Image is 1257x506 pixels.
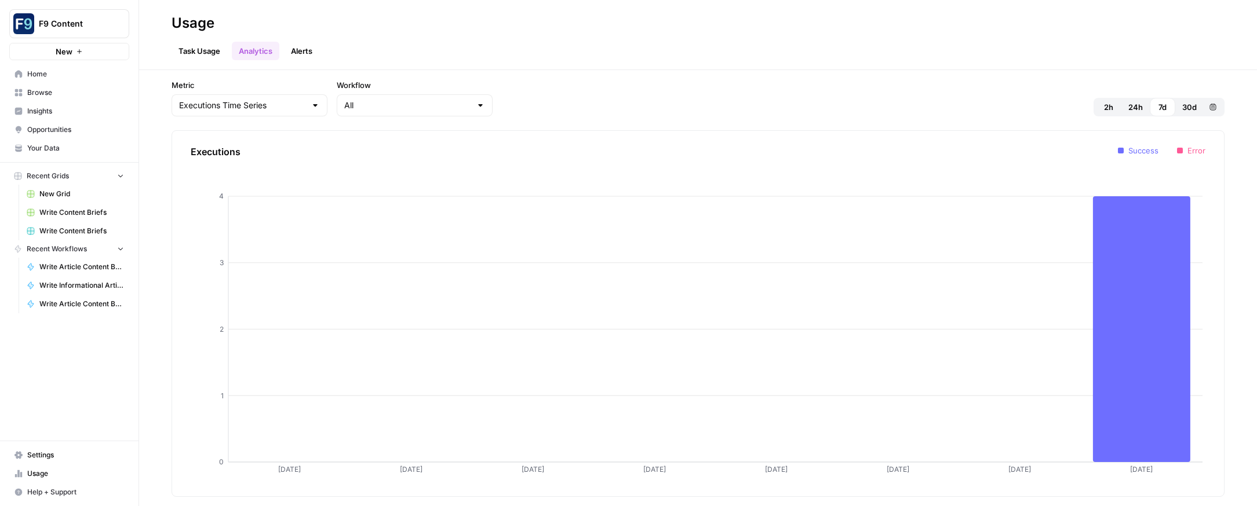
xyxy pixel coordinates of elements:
tspan: [DATE] [278,465,301,474]
tspan: 0 [219,457,224,466]
a: Write Content Briefs [21,222,129,240]
tspan: 3 [220,258,224,267]
span: Write Article Content Brief [39,262,124,272]
button: Help + Support [9,483,129,501]
span: Recent Grids [27,171,69,181]
a: Usage [9,464,129,483]
button: Recent Workflows [9,240,129,258]
input: All [344,100,471,111]
tspan: 1 [221,391,224,400]
tspan: [DATE] [1130,465,1153,474]
button: Recent Grids [9,167,129,185]
a: New Grid [21,185,129,203]
a: Your Data [9,139,129,157]
a: Home [9,65,129,83]
tspan: 4 [219,192,224,200]
a: Settings [9,446,129,464]
button: 2h [1096,98,1121,116]
span: 30d [1182,101,1197,113]
span: Help + Support [27,487,124,497]
button: New [9,43,129,60]
span: New [56,46,72,57]
li: Error [1177,145,1205,156]
button: 30d [1175,98,1204,116]
button: 24h [1121,98,1150,116]
tspan: [DATE] [887,465,909,474]
span: Home [27,69,124,79]
span: Your Data [27,143,124,153]
span: Opportunities [27,124,124,135]
span: Browse [27,87,124,98]
tspan: [DATE] [522,465,544,474]
span: Write Content Briefs [39,207,124,218]
input: Executions Time Series [179,100,306,111]
span: Usage [27,468,124,479]
div: Usage [172,14,214,32]
a: Write Article Content Brief [21,258,129,276]
a: Browse [9,83,129,102]
span: 24h [1128,101,1143,113]
a: Write Article Content Brief [21,295,129,313]
span: New Grid [39,189,124,199]
tspan: [DATE] [643,465,666,474]
a: Write Content Briefs [21,203,129,222]
label: Workflow [337,79,493,91]
span: Recent Workflows [27,244,87,254]
span: F9 Content [39,18,109,30]
tspan: 2 [220,325,224,333]
tspan: [DATE] [765,465,788,474]
button: Alerts [284,42,319,60]
button: Workspace: F9 Content [9,9,129,38]
a: Opportunities [9,120,129,139]
a: Insights [9,102,129,120]
label: Metric [172,79,327,91]
span: Settings [27,450,124,460]
tspan: [DATE] [1008,465,1031,474]
span: Write Content Briefs [39,226,124,236]
img: F9 Content Logo [13,13,34,34]
span: Write Informational Article Body [39,280,124,291]
span: 7d [1158,101,1167,113]
span: Insights [27,106,124,116]
a: Analytics [232,42,279,60]
a: Write Informational Article Body [21,276,129,295]
a: Task Usage [172,42,227,60]
li: Success [1118,145,1158,156]
tspan: [DATE] [400,465,422,474]
span: Write Article Content Brief [39,299,124,309]
span: 2h [1104,101,1113,113]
